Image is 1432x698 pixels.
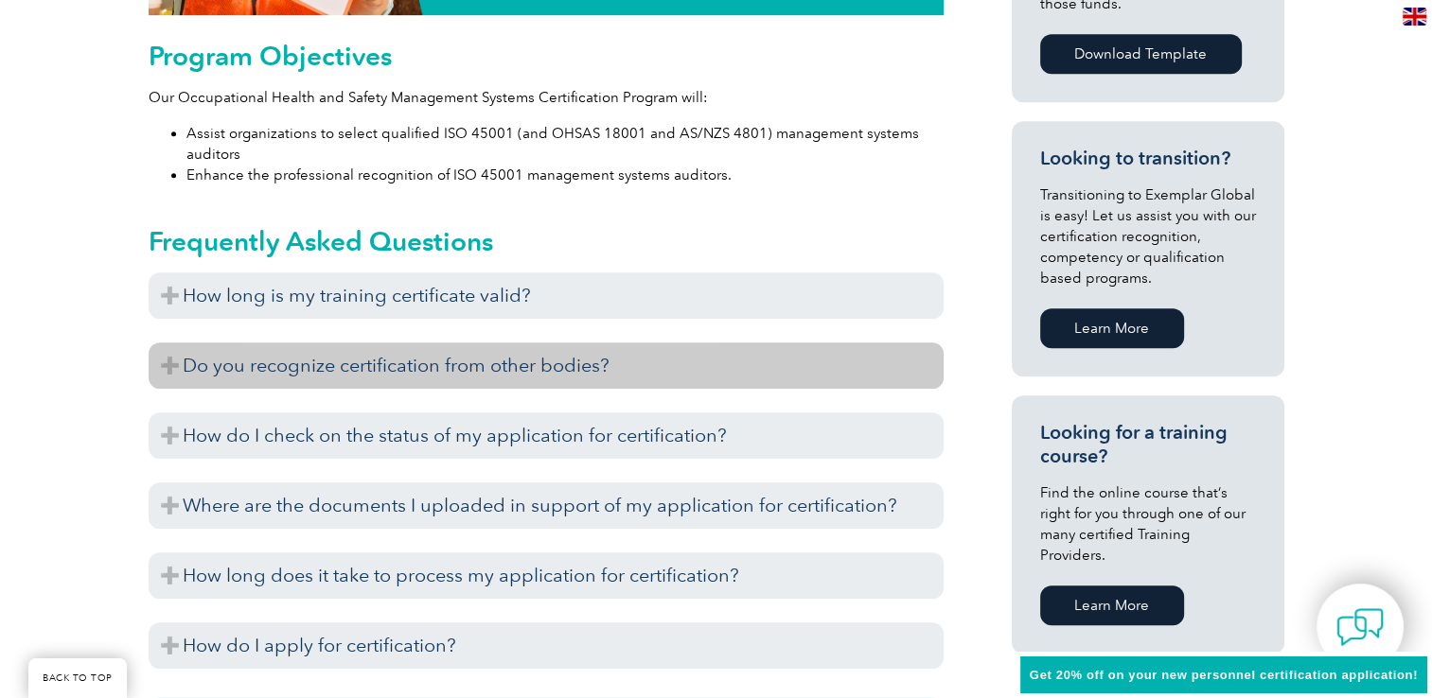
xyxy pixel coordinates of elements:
[1030,668,1418,682] span: Get 20% off on your new personnel certification application!
[149,482,944,529] h3: Where are the documents I uploaded in support of my application for certification?
[186,123,944,165] li: Assist organizations to select qualified ISO 45001 (and OHSAS 18001 and AS/NZS 4801) management s...
[1336,603,1384,651] img: contact-chat.png
[149,552,944,599] h3: How long does it take to process my application for certification?
[149,272,944,319] h3: How long is my training certificate valid?
[149,41,944,71] h2: Program Objectives
[28,658,127,698] a: BACK TO TOP
[186,165,944,185] li: Enhance the professional recognition of ISO 45001 management systems auditors.
[1040,585,1184,625] a: Learn More
[1403,8,1426,26] img: en
[1040,482,1256,566] p: Find the online course that’s right for you through one of our many certified Training Providers.
[149,412,944,459] h3: How do I check on the status of my application for certification?
[149,622,944,669] h3: How do I apply for certification?
[149,87,944,108] p: Our Occupational Health and Safety Management Systems Certification Program will:
[1040,147,1256,170] h3: Looking to transition?
[149,226,944,256] h2: Frequently Asked Questions
[1040,184,1256,288] p: Transitioning to Exemplar Global is easy! Let us assist you with our certification recognition, c...
[1040,421,1256,468] h3: Looking for a training course?
[149,342,944,389] h3: Do you recognize certification from other bodies?
[1040,308,1184,348] a: Learn More
[1040,34,1242,74] a: Download Template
